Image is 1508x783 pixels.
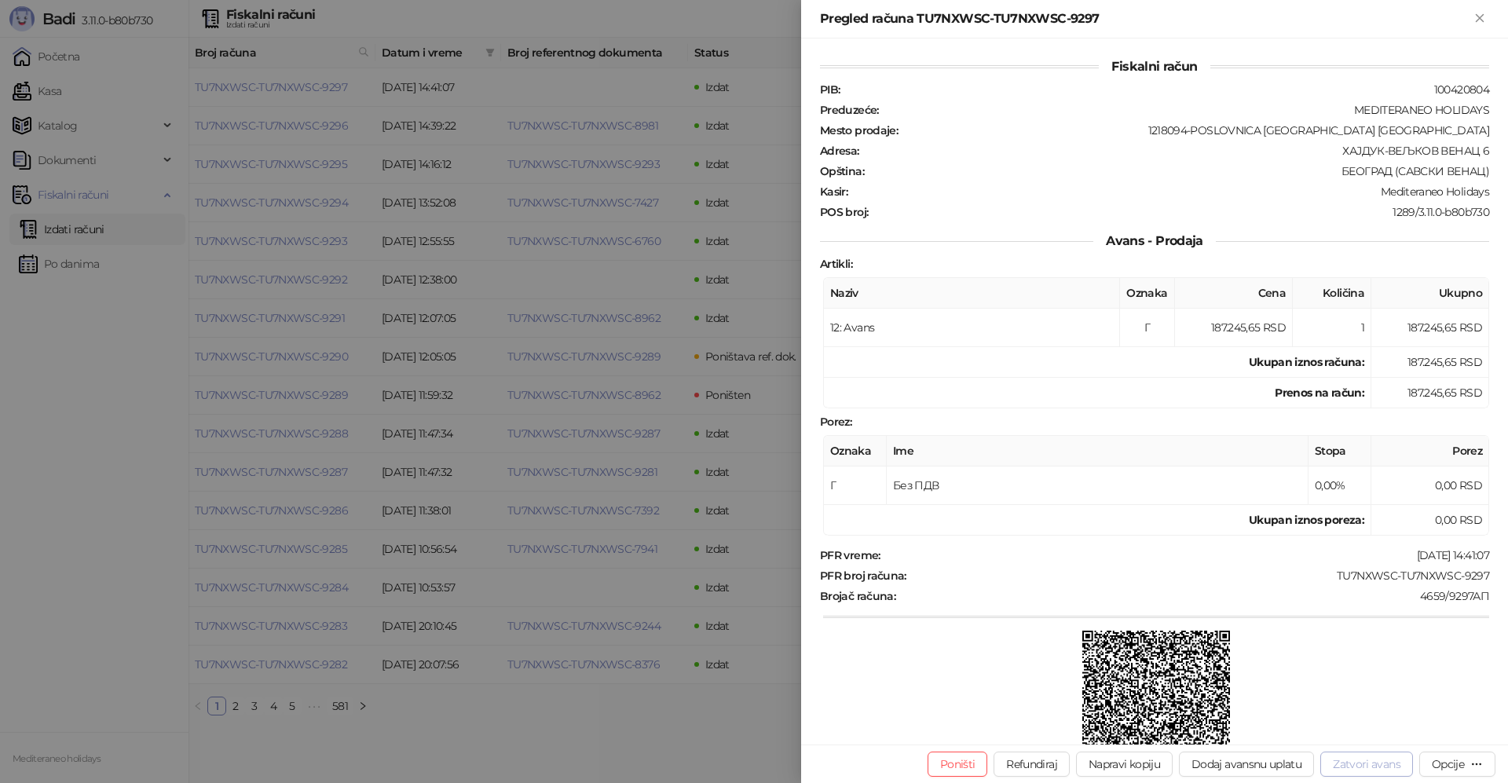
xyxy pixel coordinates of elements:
[820,144,859,158] strong: Adresa :
[908,569,1491,583] div: TU7NXWSC-TU7NXWSC-9297
[820,205,868,219] strong: POS broj :
[861,144,1491,158] div: ХАЈДУК-ВЕЉКОВ ВЕНАЦ 6
[849,185,1491,199] div: Mediteraneo Holidays
[869,205,1491,219] div: 1289/3.11.0-b80b730
[820,548,880,562] strong: PFR vreme :
[1249,355,1364,369] strong: Ukupan iznos računa :
[1371,467,1489,505] td: 0,00 RSD
[1432,757,1464,771] div: Opcije
[1179,752,1314,777] button: Dodaj avansnu uplatu
[820,103,879,117] strong: Preduzeće :
[880,103,1491,117] div: MEDITERANEO HOLIDAYS
[866,164,1491,178] div: БЕОГРАД (САВСКИ ВЕНАЦ)
[1293,278,1371,309] th: Količina
[824,467,887,505] td: Г
[824,278,1120,309] th: Naziv
[820,415,851,429] strong: Porez :
[887,467,1309,505] td: Без ПДВ
[1309,436,1371,467] th: Stopa
[1371,309,1489,347] td: 187.245,65 RSD
[820,589,895,603] strong: Brojač računa :
[1371,347,1489,378] td: 187.245,65 RSD
[1120,278,1175,309] th: Oznaka
[882,548,1491,562] div: [DATE] 14:41:07
[1249,513,1364,527] strong: Ukupan iznos poreza:
[1175,278,1293,309] th: Cena
[824,436,887,467] th: Oznaka
[1099,59,1210,74] span: Fiskalni račun
[994,752,1070,777] button: Refundiraj
[1076,752,1173,777] button: Napravi kopiju
[820,164,864,178] strong: Opština :
[824,309,1120,347] td: 12: Avans
[820,123,898,137] strong: Mesto prodaje :
[887,436,1309,467] th: Ime
[820,185,847,199] strong: Kasir :
[820,257,852,271] strong: Artikli :
[1175,309,1293,347] td: 187.245,65 RSD
[1120,309,1175,347] td: Г
[928,752,988,777] button: Poništi
[897,589,1491,603] div: 4659/9297АП
[899,123,1491,137] div: 1218094-POSLOVNICA [GEOGRAPHIC_DATA] [GEOGRAPHIC_DATA]
[1093,233,1215,248] span: Avans - Prodaja
[1293,309,1371,347] td: 1
[1320,752,1413,777] button: Zatvori avans
[1371,278,1489,309] th: Ukupno
[1309,467,1371,505] td: 0,00%
[1089,757,1160,771] span: Napravi kopiju
[1275,386,1364,400] strong: Prenos na račun :
[1371,436,1489,467] th: Porez
[1419,752,1495,777] button: Opcije
[820,569,906,583] strong: PFR broj računa :
[820,82,840,97] strong: PIB :
[1371,378,1489,408] td: 187.245,65 RSD
[1371,505,1489,536] td: 0,00 RSD
[1082,631,1231,779] img: QR kod
[841,82,1491,97] div: 100420804
[820,9,1470,28] div: Pregled računa TU7NXWSC-TU7NXWSC-9297
[1470,9,1489,28] button: Zatvori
